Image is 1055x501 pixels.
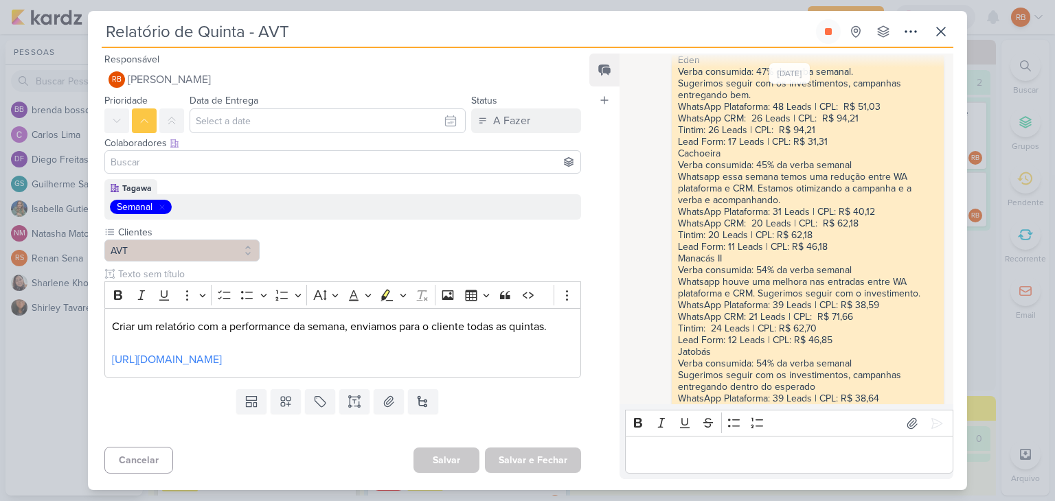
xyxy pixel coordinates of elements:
button: Cancelar [104,447,173,474]
div: WhatsApp Plataforma: 48 Leads | CPL: R$ 51,03 WhatsApp CRM: 26 Leads | CPL: R$ 94,21 Tintim: 26 L... [678,101,938,148]
input: Texto sem título [115,267,581,281]
input: Select a date [190,108,466,133]
div: Editor editing area: main [625,436,953,474]
div: Whatsapp houve uma melhora nas entradas entre WA plataforma e CRM. Sugerimos seguir com o investi... [678,276,938,299]
label: Responsável [104,54,159,65]
button: RB [PERSON_NAME] [104,67,581,92]
p: RB [112,76,122,84]
div: A Fazer [493,113,530,129]
label: Status [471,95,497,106]
div: Editor toolbar [104,281,581,308]
div: Jatobás Verba consumida: 54% da verba semanal [678,346,938,369]
input: Buscar [108,154,578,170]
label: Prioridade [104,95,148,106]
span: [PERSON_NAME] [128,71,211,88]
p: Criar um relatório com a performance da semana, enviamos para o cliente todas as quintas. [112,318,574,335]
button: A Fazer [471,108,581,133]
div: Sugerimos seguir com os investimentos, campanhas entregando dentro do esperado [678,369,938,393]
div: Editor toolbar [625,410,953,436]
div: Manacás II Verba consumida: 54% da verba semanal [678,253,938,276]
div: Parar relógio [823,26,834,37]
div: Editor editing area: main [104,308,581,379]
div: WhatsApp Plataforma: 39 Leads | CPL: R$ 38,64 WhatsApp CRM: 30 Leads | CPL: R$ 50,23 Tintim: 26 L... [678,393,879,439]
div: Rogerio Bispo [109,71,125,88]
label: Data de Entrega [190,95,258,106]
div: WhatsApp Plataforma: 39 Leads | CPL: R$ 38,59 WhatsApp CRM: 21 Leads | CPL: R$ 71,66 Tintim: 24 L... [678,299,938,346]
div: Sugerimos seguir com os investimentos, campanhas entregando bem. [678,78,938,101]
button: AVT [104,240,260,261]
div: Whatsapp essa semana temos uma redução entre WA plataforma e CRM. Estamos otimizando a campanha e... [678,171,938,206]
div: Semanal [117,200,152,214]
label: Clientes [117,225,260,240]
a: [URL][DOMAIN_NAME] [112,353,222,366]
div: WhatsApp Plataforma: 31 Leads | CPL: R$ 40,12 WhatsApp CRM: 20 Leads | CPL: R$ 62,18 Tintim: 20 L... [678,206,938,253]
div: Cachoeira Verba consumida: 45% da verba semanal [678,148,938,171]
div: Colaboradores [104,136,581,150]
input: Kard Sem Título [102,19,813,44]
div: Éden Verba consumida: 47% da verba semanal. [678,54,938,78]
div: Tagawa [122,182,152,194]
